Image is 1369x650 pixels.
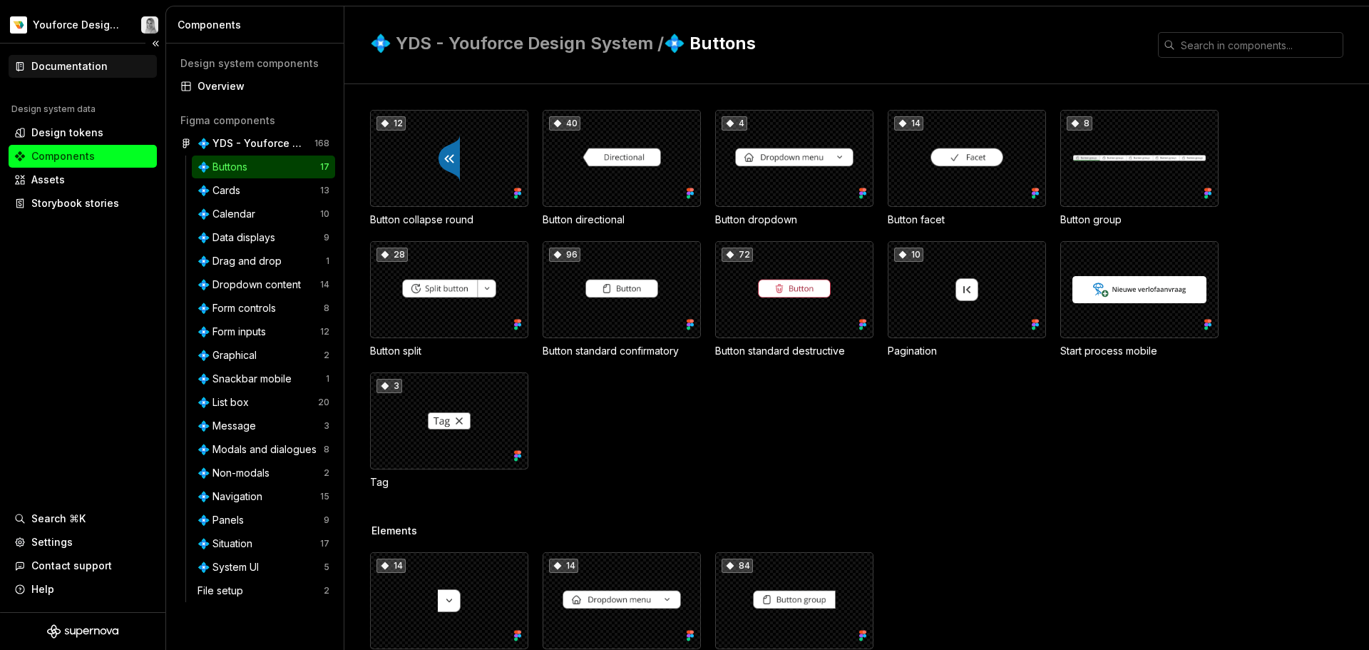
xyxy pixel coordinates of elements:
[888,241,1046,358] div: 10Pagination
[370,110,528,227] div: 12Button collapse round
[320,185,329,196] div: 13
[376,248,408,262] div: 28
[145,34,165,54] button: Collapse sidebar
[31,149,95,163] div: Components
[9,145,157,168] a: Components
[370,475,528,489] div: Tag
[326,373,329,385] div: 1
[192,556,335,579] a: 💠 System UI5
[370,33,664,54] span: 💠 YDS - Youforce Design System /
[549,248,580,262] div: 96
[370,372,528,489] div: 3Tag
[370,241,528,358] div: 28Button split
[324,467,329,479] div: 2
[722,248,753,262] div: 72
[192,415,335,437] a: 💠 Message3
[324,303,329,314] div: 8
[318,397,329,408] div: 20
[9,168,157,191] a: Assets
[192,179,335,202] a: 💠 Cards13
[324,444,329,455] div: 8
[192,297,335,320] a: 💠 Form controls8
[326,255,329,267] div: 1
[9,578,157,601] button: Help
[9,121,157,144] a: Design tokens
[192,226,335,249] a: 💠 Data displays9
[376,379,402,393] div: 3
[3,9,163,40] button: Youforce Design SystemTiina Rosón
[320,161,329,173] div: 17
[31,196,119,210] div: Storybook stories
[314,138,329,149] div: 168
[543,213,701,227] div: Button directional
[371,524,417,538] span: Elements
[198,183,246,198] div: 💠 Cards
[894,248,923,262] div: 10
[192,367,335,390] a: 💠 Snackbar mobile1
[175,132,335,155] a: 💠 YDS - Youforce Design System168
[198,372,297,386] div: 💠 Snackbar mobile
[324,562,329,573] div: 5
[1067,116,1092,131] div: 8
[178,18,338,32] div: Components
[198,207,261,221] div: 💠 Calendar
[198,301,282,315] div: 💠 Form controls
[9,55,157,78] a: Documentation
[1175,32,1343,58] input: Search in components...
[370,344,528,358] div: Button split
[192,532,335,555] a: 💠 Situation17
[9,531,157,554] a: Settings
[192,250,335,273] a: 💠 Drag and drop1
[9,192,157,215] a: Storybook stories
[1060,110,1219,227] div: 8Button group
[324,232,329,243] div: 9
[198,325,272,339] div: 💠 Form inputs
[198,537,258,551] div: 💠 Situation
[198,79,329,93] div: Overview
[192,156,335,178] a: 💠 Buttons17
[1060,213,1219,227] div: Button group
[324,420,329,432] div: 3
[894,116,923,131] div: 14
[192,273,335,296] a: 💠 Dropdown content14
[31,173,65,187] div: Assets
[320,491,329,502] div: 15
[33,18,124,32] div: Youforce Design System
[320,208,329,220] div: 10
[549,116,580,131] div: 40
[324,585,329,596] div: 2
[9,554,157,577] button: Contact support
[1060,344,1219,358] div: Start process mobile
[11,103,96,115] div: Design system data
[715,344,873,358] div: Button standard destructive
[180,113,329,128] div: Figma components
[198,419,262,433] div: 💠 Message
[198,278,307,292] div: 💠 Dropdown content
[198,489,268,504] div: 💠 Navigation
[722,559,753,573] div: 84
[198,160,253,174] div: 💠 Buttons
[175,75,335,98] a: Overview
[198,584,249,598] div: File setup
[722,116,747,131] div: 4
[192,485,335,508] a: 💠 Navigation15
[198,348,262,362] div: 💠 Graphical
[31,59,108,73] div: Documentation
[888,213,1046,227] div: Button facet
[370,213,528,227] div: Button collapse round
[47,624,118,639] a: Supernova Logo
[320,538,329,549] div: 17
[715,213,873,227] div: Button dropdown
[198,513,250,527] div: 💠 Panels
[198,136,304,151] div: 💠 YDS - Youforce Design System
[31,559,112,573] div: Contact support
[198,395,255,410] div: 💠 List box
[192,462,335,484] a: 💠 Non-modals2
[198,230,281,245] div: 💠 Data displays
[370,32,1141,55] h2: 💠 Buttons
[198,560,265,574] div: 💠 System UI
[324,514,329,526] div: 9
[543,344,701,358] div: Button standard confirmatory
[715,241,873,358] div: 72Button standard destructive
[192,579,335,602] a: File setup2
